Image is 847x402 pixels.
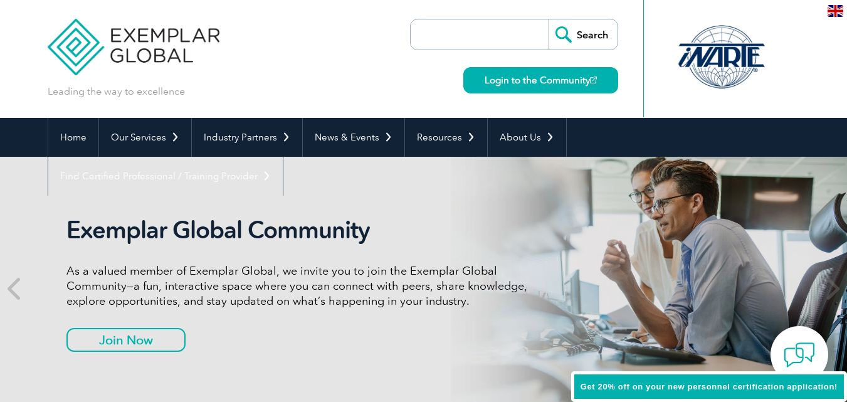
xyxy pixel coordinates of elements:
img: en [828,5,843,17]
img: open_square.png [590,77,597,83]
a: Resources [405,118,487,157]
a: Industry Partners [192,118,302,157]
a: Our Services [99,118,191,157]
p: As a valued member of Exemplar Global, we invite you to join the Exemplar Global Community—a fun,... [66,263,537,309]
a: About Us [488,118,566,157]
a: Login to the Community [463,67,618,93]
a: Join Now [66,328,186,352]
input: Search [549,19,618,50]
span: Get 20% off on your new personnel certification application! [581,382,838,391]
h2: Exemplar Global Community [66,216,537,245]
a: Home [48,118,98,157]
a: News & Events [303,118,404,157]
img: contact-chat.png [784,339,815,371]
p: Leading the way to excellence [48,85,185,98]
a: Find Certified Professional / Training Provider [48,157,283,196]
